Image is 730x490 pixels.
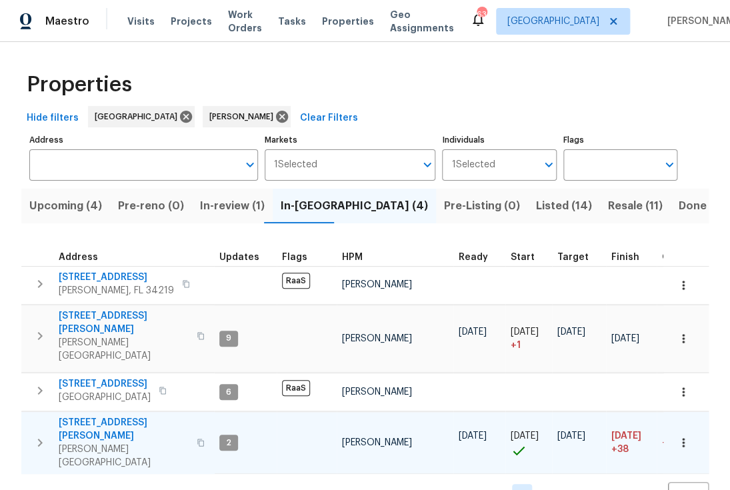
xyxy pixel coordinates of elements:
[536,197,592,215] span: Listed (14)
[459,253,488,262] span: Ready
[322,15,374,28] span: Properties
[611,253,651,262] div: Projected renovation finish date
[29,197,102,215] span: Upcoming (4)
[511,339,521,352] span: + 1
[477,8,486,21] div: 63
[505,305,552,373] td: Project started 1 days late
[228,8,262,35] span: Work Orders
[200,197,265,215] span: In-review (1)
[219,253,259,262] span: Updates
[274,159,317,171] span: 1 Selected
[342,387,412,397] span: [PERSON_NAME]
[342,438,412,447] span: [PERSON_NAME]
[342,253,363,262] span: HPM
[59,377,151,391] span: [STREET_ADDRESS]
[59,253,98,262] span: Address
[282,273,310,289] span: RaaS
[459,327,487,337] span: [DATE]
[557,253,601,262] div: Target renovation project end date
[662,253,709,262] div: Days past target finish date
[657,412,714,474] td: 39 day(s) past target finish date
[209,110,279,123] span: [PERSON_NAME]
[511,253,535,262] span: Start
[511,327,539,337] span: [DATE]
[611,334,639,343] span: [DATE]
[282,380,310,396] span: RaaS
[45,15,89,28] span: Maestro
[442,136,556,144] label: Individuals
[444,197,520,215] span: Pre-Listing (0)
[563,136,677,144] label: Flags
[281,197,428,215] span: In-[GEOGRAPHIC_DATA] (4)
[295,106,363,131] button: Clear Filters
[507,15,599,28] span: [GEOGRAPHIC_DATA]
[59,309,189,336] span: [STREET_ADDRESS][PERSON_NAME]
[662,438,679,447] span: +39
[59,284,174,297] span: [PERSON_NAME], FL 34219
[418,155,437,174] button: Open
[221,437,237,449] span: 2
[660,155,679,174] button: Open
[88,106,195,127] div: [GEOGRAPHIC_DATA]
[171,15,212,28] span: Projects
[611,253,639,262] span: Finish
[557,431,585,441] span: [DATE]
[95,110,183,123] span: [GEOGRAPHIC_DATA]
[342,334,412,343] span: [PERSON_NAME]
[59,416,189,443] span: [STREET_ADDRESS][PERSON_NAME]
[511,431,539,441] span: [DATE]
[505,412,552,474] td: Project started on time
[390,8,454,35] span: Geo Assignments
[557,253,589,262] span: Target
[241,155,259,174] button: Open
[27,110,79,127] span: Hide filters
[59,271,174,284] span: [STREET_ADDRESS]
[278,17,306,26] span: Tasks
[59,443,189,469] span: [PERSON_NAME][GEOGRAPHIC_DATA]
[59,336,189,363] span: [PERSON_NAME][GEOGRAPHIC_DATA]
[662,253,697,262] span: Overall
[29,136,258,144] label: Address
[203,106,291,127] div: [PERSON_NAME]
[611,443,629,456] span: +38
[27,78,132,91] span: Properties
[459,431,487,441] span: [DATE]
[459,253,500,262] div: Earliest renovation start date (first business day after COE or Checkout)
[606,412,657,474] td: Scheduled to finish 38 day(s) late
[539,155,558,174] button: Open
[300,110,358,127] span: Clear Filters
[59,391,151,404] span: [GEOGRAPHIC_DATA]
[265,136,436,144] label: Markets
[608,197,663,215] span: Resale (11)
[511,253,547,262] div: Actual renovation start date
[557,327,585,337] span: [DATE]
[127,15,155,28] span: Visits
[451,159,495,171] span: 1 Selected
[221,333,237,344] span: 9
[221,387,237,398] span: 6
[21,106,84,131] button: Hide filters
[118,197,184,215] span: Pre-reno (0)
[282,253,307,262] span: Flags
[611,431,641,441] span: [DATE]
[342,280,412,289] span: [PERSON_NAME]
